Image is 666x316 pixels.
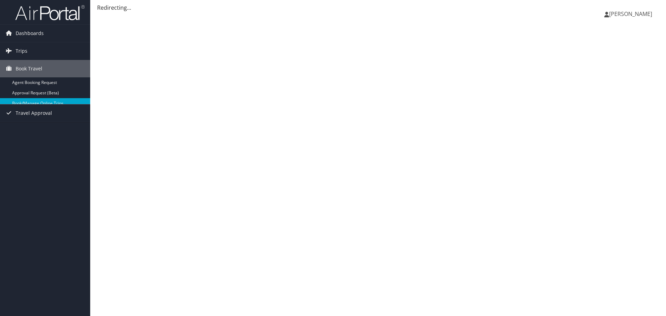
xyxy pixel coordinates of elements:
[604,3,659,24] a: [PERSON_NAME]
[16,25,44,42] span: Dashboards
[16,60,42,77] span: Book Travel
[97,3,659,12] div: Redirecting...
[16,104,52,122] span: Travel Approval
[16,42,27,60] span: Trips
[15,5,85,21] img: airportal-logo.png
[609,10,652,18] span: [PERSON_NAME]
